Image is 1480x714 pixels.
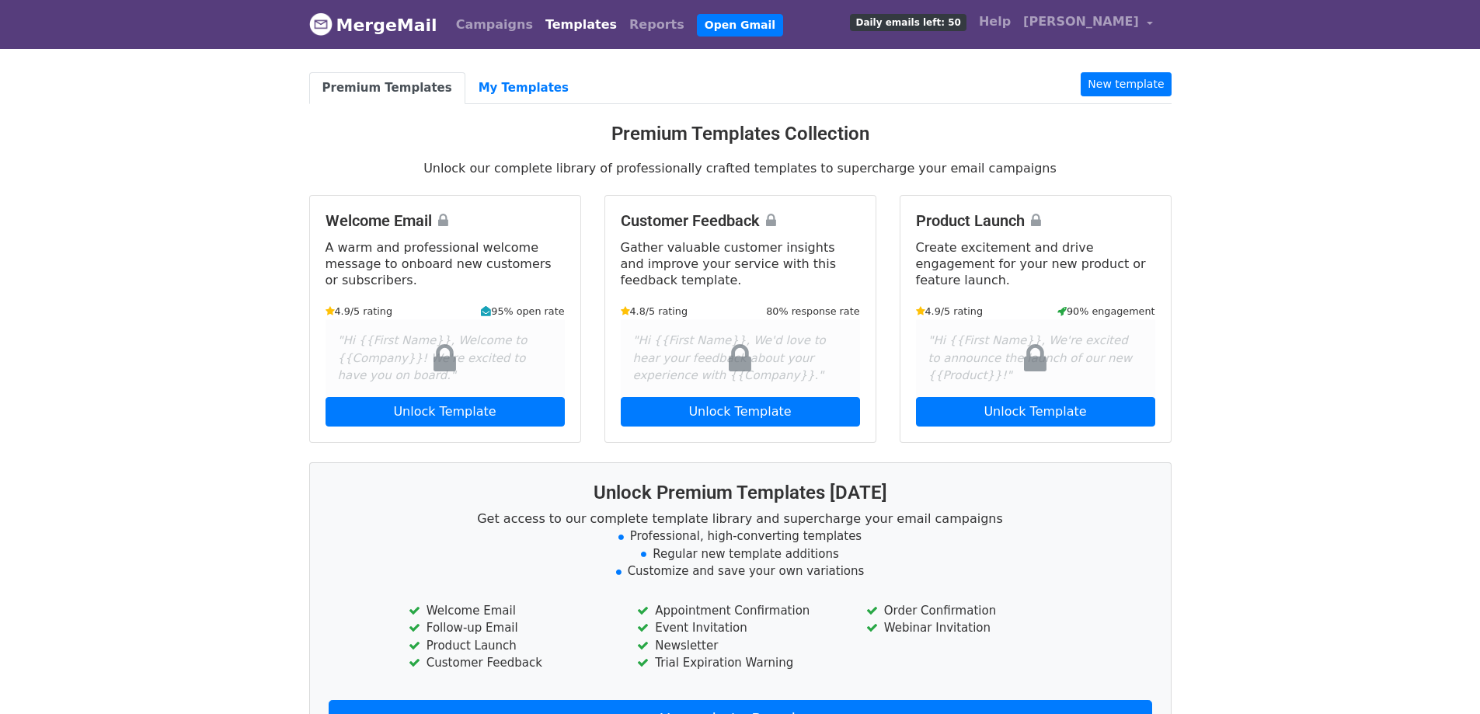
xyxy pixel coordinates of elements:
[916,304,984,319] small: 4.9/5 rating
[329,545,1152,563] li: Regular new template additions
[1017,6,1158,43] a: [PERSON_NAME]
[309,123,1172,145] h3: Premium Templates Collection
[916,211,1155,230] h4: Product Launch
[973,6,1017,37] a: Help
[450,9,539,40] a: Campaigns
[481,304,564,319] small: 95% open rate
[637,637,842,655] li: Newsletter
[309,12,333,36] img: MergeMail logo
[916,319,1155,397] div: "Hi {{First Name}}, We're excited to announce the launch of our new {{Product}}!"
[409,602,614,620] li: Welcome Email
[326,397,565,427] a: Unlock Template
[465,72,582,104] a: My Templates
[621,239,860,288] p: Gather valuable customer insights and improve your service with this feedback template.
[309,72,465,104] a: Premium Templates
[637,654,842,672] li: Trial Expiration Warning
[329,482,1152,504] h3: Unlock Premium Templates [DATE]
[309,160,1172,176] p: Unlock our complete library of professionally crafted templates to supercharge your email campaigns
[326,304,393,319] small: 4.9/5 rating
[409,654,614,672] li: Customer Feedback
[637,619,842,637] li: Event Invitation
[326,239,565,288] p: A warm and professional welcome message to onboard new customers or subscribers.
[844,6,972,37] a: Daily emails left: 50
[409,619,614,637] li: Follow-up Email
[309,9,437,41] a: MergeMail
[766,304,859,319] small: 80% response rate
[850,14,966,31] span: Daily emails left: 50
[1023,12,1139,31] span: [PERSON_NAME]
[916,239,1155,288] p: Create excitement and drive engagement for your new product or feature launch.
[329,510,1152,527] p: Get access to our complete template library and supercharge your email campaigns
[326,211,565,230] h4: Welcome Email
[866,619,1071,637] li: Webinar Invitation
[621,397,860,427] a: Unlock Template
[916,397,1155,427] a: Unlock Template
[1081,72,1171,96] a: New template
[329,562,1152,580] li: Customize and save your own variations
[621,304,688,319] small: 4.8/5 rating
[409,637,614,655] li: Product Launch
[621,211,860,230] h4: Customer Feedback
[539,9,623,40] a: Templates
[621,319,860,397] div: "Hi {{First Name}}, We'd love to hear your feedback about your experience with {{Company}}."
[623,9,691,40] a: Reports
[1057,304,1155,319] small: 90% engagement
[697,14,783,37] a: Open Gmail
[637,602,842,620] li: Appointment Confirmation
[326,319,565,397] div: "Hi {{First Name}}, Welcome to {{Company}}! We're excited to have you on board."
[329,528,1152,545] li: Professional, high-converting templates
[866,602,1071,620] li: Order Confirmation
